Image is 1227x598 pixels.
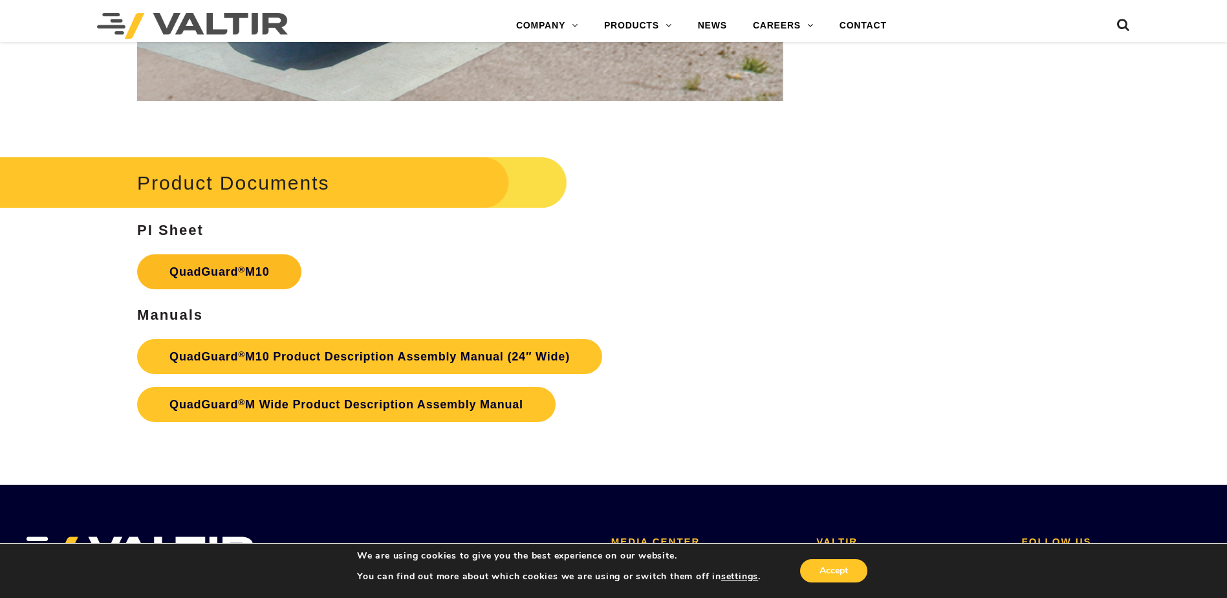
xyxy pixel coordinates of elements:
p: We are using cookies to give you the best experience on our website. [357,550,761,562]
sup: ® [238,397,245,407]
button: settings [721,571,758,582]
a: QuadGuard®M10 Product Description Assembly Manual (24″ Wide) [137,339,602,374]
a: CAREERS [740,13,827,39]
img: Valtir [97,13,288,39]
sup: ® [238,349,245,359]
strong: PI Sheet [137,222,204,238]
a: NEWS [685,13,740,39]
h2: MEDIA CENTER [611,537,797,548]
a: QuadGuard®M Wide Product Description Assembly Manual [137,387,556,422]
a: CONTACT [827,13,900,39]
p: You can find out more about which cookies we are using or switch them off in . [357,571,761,582]
a: PRODUCTS [591,13,685,39]
sup: ® [238,265,245,274]
a: QuadGuard®M10 [137,254,301,289]
img: VALTIR [19,537,254,569]
strong: Manuals [137,307,203,323]
h2: FOLLOW US [1022,537,1208,548]
button: Accept [800,559,867,582]
a: COMPANY [503,13,591,39]
h2: VALTIR [816,537,1002,548]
